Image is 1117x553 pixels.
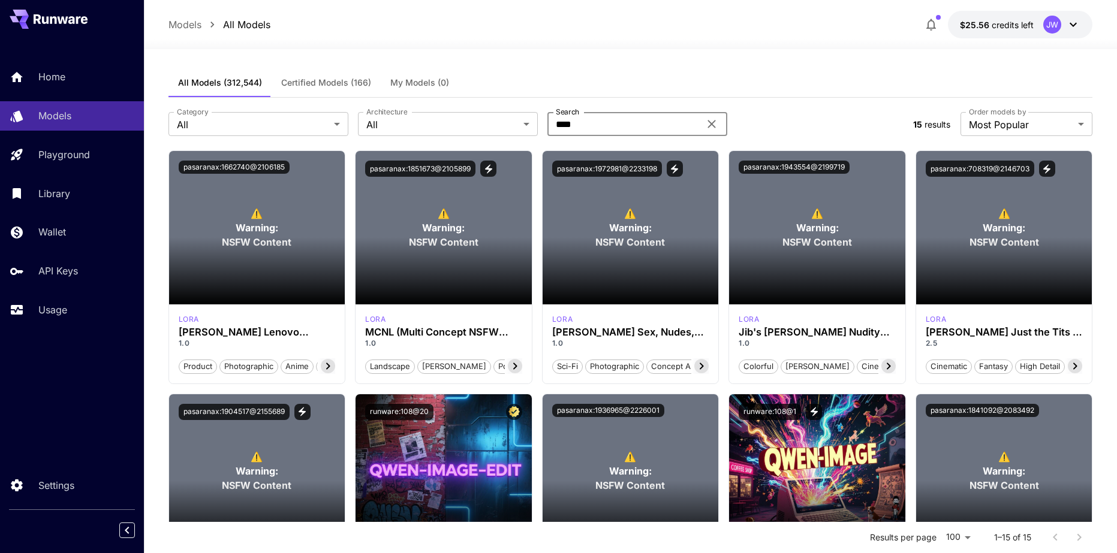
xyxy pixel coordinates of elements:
button: pasaranax:1943554@2199719 [739,161,850,174]
button: Fantasy [974,358,1013,374]
div: $25.55831 [960,19,1034,31]
span: ⚠️ [624,449,636,464]
p: Settings [38,478,74,492]
span: results [925,119,950,129]
div: MCNL (Multi Concept NSFW Lora) [Qwen Image] [365,327,522,338]
span: All [177,117,329,132]
button: Concept Art [646,358,701,374]
p: 1–15 of 15 [994,531,1031,543]
span: [PERSON_NAME] [418,361,490,373]
div: QWEN Lenovo UltraReal [179,327,336,338]
span: NSFW Content [782,235,852,249]
button: pasaranax:708319@2146703 [926,161,1034,177]
button: View trigger words [1039,161,1055,177]
p: 1.0 [552,338,709,349]
span: ⚠️ [251,449,263,464]
button: Photographic [219,358,278,374]
span: NSFW Content [222,478,291,492]
div: To view NSFW models, adjust the filter settings and toggle the option on. [543,394,719,548]
button: pasaranax:1936965@2226001 [552,404,664,417]
h3: [PERSON_NAME] Just the Tits - Dynamic Breasts [NSFW] [926,327,1083,338]
button: Colorful [739,358,778,374]
a: All Models [223,17,270,32]
p: lora [926,314,946,325]
span: NSFW Content [222,235,291,249]
button: pasaranax:1851673@2105899 [365,161,475,177]
div: Qwen Image [179,314,199,325]
span: Warning: [422,220,465,235]
p: lora [739,314,759,325]
div: To view NSFW models, adjust the filter settings and toggle the option on. [356,151,532,304]
span: ⚠️ [251,206,263,220]
h3: MCNL (Multi Concept NSFW [PERSON_NAME]) [[PERSON_NAME] Image] [365,327,522,338]
button: High Detail [1015,358,1065,374]
button: Collapse sidebar [119,522,135,538]
p: Library [38,186,70,201]
div: To view NSFW models, adjust the filter settings and toggle the option on. [916,394,1092,548]
span: NSFW Content [595,235,665,249]
button: Landscape [365,358,415,374]
button: runware:108@1 [739,404,801,420]
button: View trigger words [806,404,822,420]
span: Warning: [236,464,278,478]
span: Photographic [586,361,643,373]
span: All [366,117,519,132]
button: runware:108@20 [365,404,433,420]
span: Anime [281,361,313,373]
p: Wallet [38,225,66,239]
button: Certified Model – Vetted for best performance and includes a commercial license. [506,404,522,420]
span: Cinematic [857,361,902,373]
span: Warning: [609,464,652,478]
button: Sci-Fi [552,358,583,374]
span: Portrait [494,361,529,373]
button: pasaranax:1972981@2233198 [552,161,662,177]
div: To view NSFW models, adjust the filter settings and toggle the option on. [916,151,1092,304]
button: Cinematic [926,358,972,374]
span: Warning: [983,220,1025,235]
span: NSFW Content [595,478,665,492]
p: 1.0 [739,338,896,349]
button: Anime [281,358,314,374]
button: [PERSON_NAME] [781,358,854,374]
p: Results per page [870,531,937,543]
h3: [PERSON_NAME] Sex, Nudes, Other Fun Stuff (SNOFS) [NSFW] [552,327,709,338]
span: credits left [992,20,1034,30]
p: Models [38,108,71,123]
p: 2.5 [926,338,1083,349]
button: pasaranax:1662740@2106185 [179,161,290,174]
div: To view NSFW models, adjust the filter settings and toggle the option on. [543,151,719,304]
h3: [PERSON_NAME] Lenovo UltraReal [179,327,336,338]
span: ⚠️ [438,206,450,220]
span: ⚠️ [624,206,636,220]
div: Qwen Image [739,314,759,325]
button: View trigger words [667,161,683,177]
span: 15 [913,119,922,129]
button: View trigger words [480,161,496,177]
p: API Keys [38,264,78,278]
p: lora [179,314,199,325]
p: Playground [38,147,90,162]
label: Category [177,107,209,117]
p: lora [552,314,573,325]
span: Most Popular [969,117,1073,132]
span: Concept Art [647,361,700,373]
span: NSFW Content [409,235,478,249]
div: Qwen Image [552,314,573,325]
span: ⚠️ [998,206,1010,220]
button: Product [179,358,217,374]
p: Usage [38,303,67,317]
div: JW [1043,16,1061,34]
p: lora [365,314,386,325]
span: ⚠️ [998,449,1010,464]
span: Warning: [609,220,652,235]
p: 1.0 [365,338,522,349]
div: Qwen Sex, Nudes, Other Fun Stuff (SNOFS) [NSFW] [552,327,709,338]
label: Search [556,107,579,117]
span: Certified Models (166) [281,77,371,88]
button: [PERSON_NAME] [417,358,491,374]
span: Sci-Fi [553,361,582,373]
label: Order models by [969,107,1026,117]
div: Qwen Image [365,314,386,325]
div: Collapse sidebar [128,519,144,541]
